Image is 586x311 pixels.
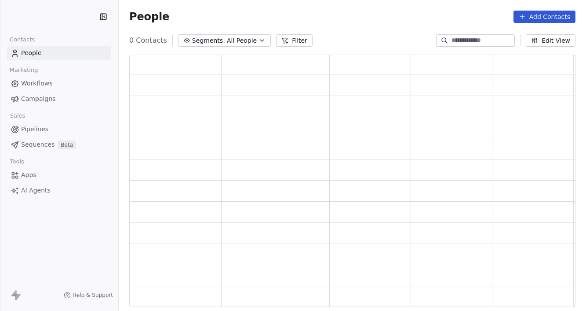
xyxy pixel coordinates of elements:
[21,94,55,104] span: Campaigns
[7,46,111,60] a: People
[129,35,167,46] span: 0 Contacts
[64,292,113,299] a: Help & Support
[6,33,39,46] span: Contacts
[21,186,51,195] span: AI Agents
[7,122,111,137] a: Pipelines
[6,63,42,77] span: Marketing
[7,137,111,152] a: SequencesBeta
[21,125,48,134] span: Pipelines
[7,76,111,91] a: Workflows
[21,48,42,58] span: People
[7,92,111,106] a: Campaigns
[6,155,28,168] span: Tools
[227,36,257,45] span: All People
[526,34,575,47] button: Edit View
[21,170,36,180] span: Apps
[6,109,29,122] span: Sales
[276,34,313,47] button: Filter
[7,168,111,182] a: Apps
[7,183,111,198] a: AI Agents
[513,11,575,23] button: Add Contacts
[192,36,225,45] span: Segments:
[21,140,55,149] span: Sequences
[21,79,53,88] span: Workflows
[58,141,76,149] span: Beta
[73,292,113,299] span: Help & Support
[129,10,169,23] span: People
